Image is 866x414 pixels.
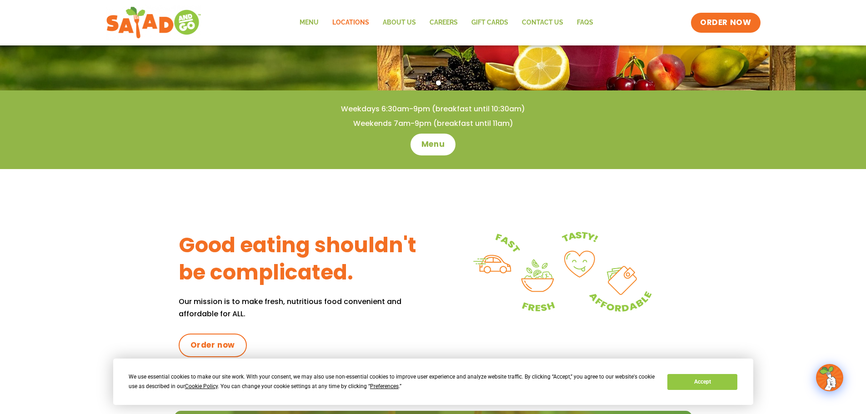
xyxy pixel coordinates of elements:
[190,340,235,351] span: Order now
[570,12,600,33] a: FAQs
[293,12,325,33] a: Menu
[465,12,515,33] a: GIFT CARDS
[376,12,423,33] a: About Us
[421,139,445,150] span: Menu
[370,383,399,389] span: Preferences
[691,13,760,33] a: ORDER NOW
[415,80,420,85] span: Go to slide 1
[423,12,465,33] a: Careers
[667,374,737,390] button: Accept
[18,104,848,114] h4: Weekdays 6:30am-9pm (breakfast until 10:30am)
[436,80,441,85] span: Go to slide 3
[425,80,430,85] span: Go to slide 2
[515,12,570,33] a: Contact Us
[113,359,753,405] div: Cookie Consent Prompt
[185,383,218,389] span: Cookie Policy
[179,232,433,286] h3: Good eating shouldn't be complicated.
[446,80,451,85] span: Go to slide 4
[129,372,656,391] div: We use essential cookies to make our site work. With your consent, we may also use non-essential ...
[179,334,247,357] a: Order now
[18,119,848,129] h4: Weekends 7am-9pm (breakfast until 11am)
[325,12,376,33] a: Locations
[179,295,433,320] p: Our mission is to make fresh, nutritious food convenient and affordable for ALL.
[106,5,202,41] img: new-SAG-logo-768×292
[293,12,600,33] nav: Menu
[817,365,842,390] img: wpChatIcon
[700,17,751,28] span: ORDER NOW
[410,134,456,155] a: Menu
